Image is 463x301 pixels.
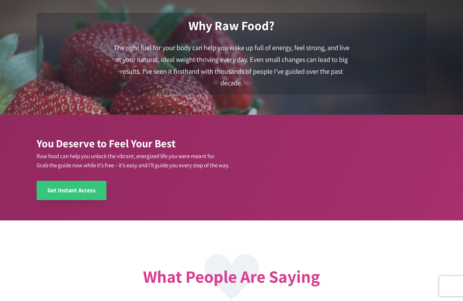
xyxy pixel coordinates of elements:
p: Raw food can help you unlock the vibrant, energized life you were meant for. Grab the guide now w... [37,152,426,170]
h3: You Deserve to Feel Your Best [37,135,426,151]
h2: What People Are Saying [37,264,426,290]
span: Get Instant Access [47,186,96,194]
h2: Why Raw Food? [37,18,426,34]
a: Get Instant Access [37,181,106,200]
h4: The right fuel for your body can help you wake up full of energy, feel strong, and live at your n... [113,42,350,89]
